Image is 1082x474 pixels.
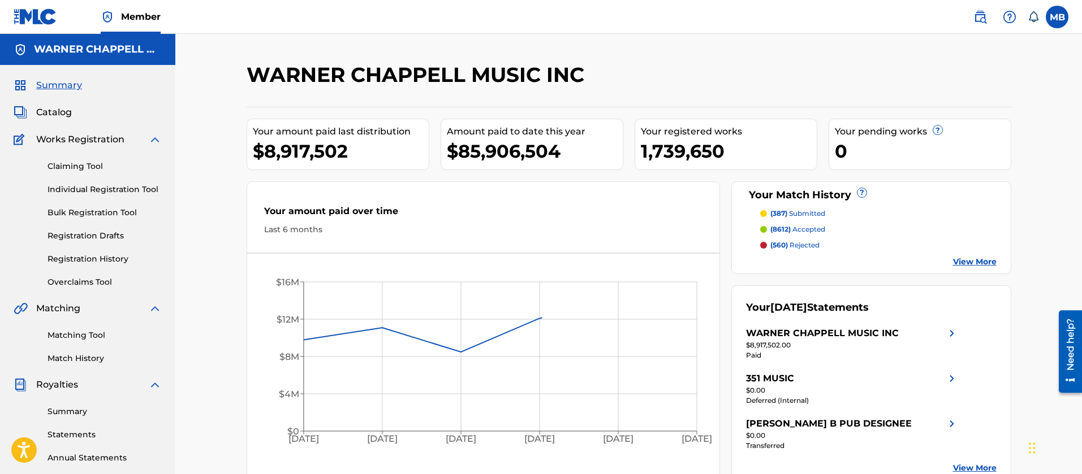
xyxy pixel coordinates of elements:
[835,125,1011,138] div: Your pending works
[770,209,787,218] span: (387)
[945,372,959,385] img: right chevron icon
[48,276,162,288] a: Overclaims Tool
[36,106,72,119] span: Catalog
[760,208,997,219] a: (387) submitted
[121,10,161,23] span: Member
[48,329,162,341] a: Matching Tool
[945,417,959,430] img: right chevron icon
[14,79,27,92] img: Summary
[48,207,162,219] a: Bulk Registration Tool
[48,406,162,418] a: Summary
[770,224,825,234] p: accepted
[953,462,997,474] a: View More
[253,138,429,164] div: $8,917,502
[945,327,959,340] img: right chevron icon
[14,106,27,119] img: Catalog
[36,133,124,146] span: Works Registration
[973,10,987,24] img: search
[746,430,959,441] div: $0.00
[34,43,162,56] h5: WARNER CHAPPELL MUSIC INC
[746,300,869,315] div: Your Statements
[279,351,299,362] tspan: $8M
[14,302,28,315] img: Matching
[953,256,997,268] a: View More
[998,6,1021,28] div: Help
[1003,10,1016,24] img: help
[48,429,162,441] a: Statements
[48,160,162,172] a: Claiming Tool
[770,225,791,233] span: (8612)
[278,389,299,399] tspan: $4M
[247,62,590,88] h2: WARNER CHAPPELL MUSIC INC
[287,426,299,437] tspan: $0
[36,79,82,92] span: Summary
[641,125,817,138] div: Your registered works
[746,340,959,350] div: $8,917,502.00
[446,434,476,445] tspan: [DATE]
[933,125,942,134] span: ?
[148,378,162,392] img: expand
[275,277,299,288] tspan: $16M
[48,452,162,464] a: Annual Statements
[48,353,162,364] a: Match History
[14,133,28,146] img: Works Registration
[1028,11,1039,23] div: Notifications
[746,417,959,451] a: [PERSON_NAME] B PUB DESIGNEEright chevron icon$0.00Transferred
[770,301,807,314] span: [DATE]
[770,241,788,249] span: (560)
[447,125,623,138] div: Amount paid to date this year
[48,230,162,242] a: Registration Drafts
[969,6,992,28] a: Public Search
[746,441,959,451] div: Transferred
[746,417,912,430] div: [PERSON_NAME] B PUB DESIGNEE
[641,138,817,164] div: 1,739,650
[14,43,27,56] img: Accounts
[48,184,162,195] a: Individual Registration Tool
[746,372,794,385] div: 351 MUSIC
[857,188,867,197] span: ?
[1050,306,1082,397] iframe: Resource Center
[14,8,57,25] img: MLC Logo
[746,327,959,360] a: WARNER CHAPPELL MUSIC INCright chevron icon$8,917,502.00Paid
[770,208,825,219] p: submitted
[14,106,72,119] a: CatalogCatalog
[760,240,997,250] a: (560) rejected
[1046,6,1068,28] div: User Menu
[253,125,429,138] div: Your amount paid last distribution
[101,10,114,24] img: Top Rightsholder
[447,138,623,164] div: $85,906,504
[1025,420,1082,474] iframe: Chat Widget
[746,372,959,406] a: 351 MUSICright chevron icon$0.00Deferred (Internal)
[524,434,555,445] tspan: [DATE]
[682,434,712,445] tspan: [DATE]
[770,240,820,250] p: rejected
[148,133,162,146] img: expand
[48,253,162,265] a: Registration History
[264,224,703,236] div: Last 6 months
[36,378,78,392] span: Royalties
[746,327,899,340] div: WARNER CHAPPELL MUSIC INC
[276,314,299,325] tspan: $12M
[148,302,162,315] img: expand
[746,385,959,395] div: $0.00
[746,188,997,203] div: Your Match History
[1029,431,1036,465] div: Drag
[288,434,318,445] tspan: [DATE]
[760,224,997,234] a: (8612) accepted
[14,79,82,92] a: SummarySummary
[264,205,703,224] div: Your amount paid over time
[746,350,959,360] div: Paid
[36,302,80,315] span: Matching
[367,434,398,445] tspan: [DATE]
[603,434,633,445] tspan: [DATE]
[14,378,27,392] img: Royalties
[835,138,1011,164] div: 0
[746,395,959,406] div: Deferred (Internal)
